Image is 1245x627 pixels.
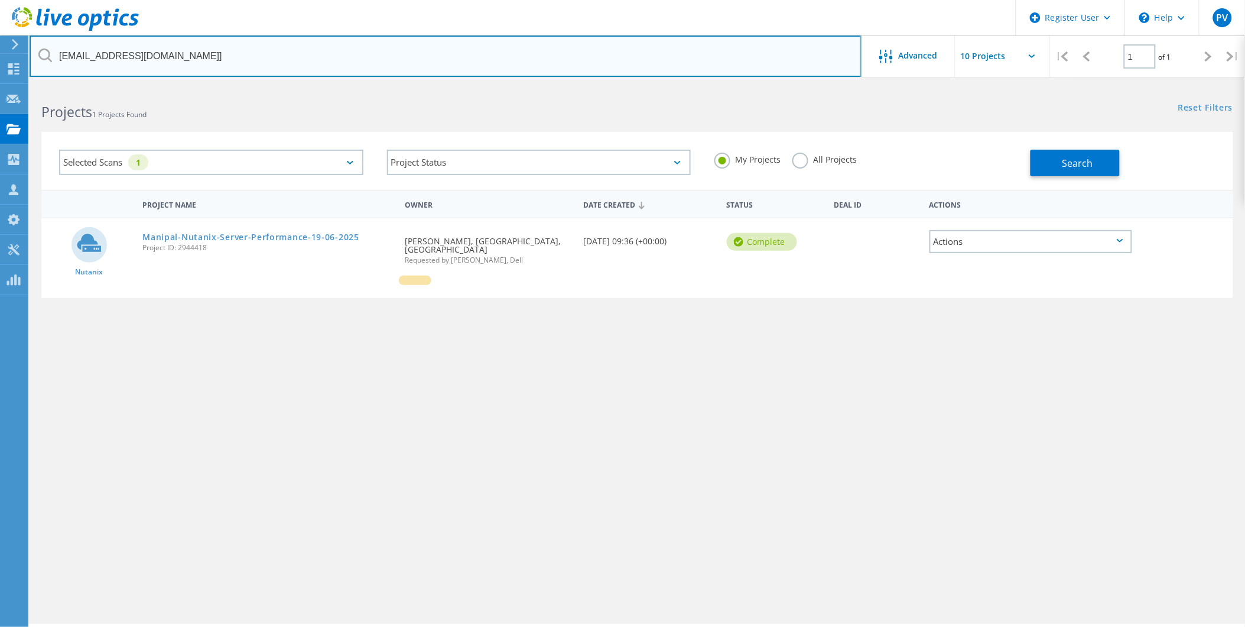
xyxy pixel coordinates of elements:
[399,218,578,276] div: [PERSON_NAME], [GEOGRAPHIC_DATA], [GEOGRAPHIC_DATA]
[1062,157,1093,170] span: Search
[721,193,828,215] div: Status
[792,153,857,164] label: All Projects
[142,244,393,251] span: Project ID: 2944418
[12,25,139,33] a: Live Optics Dashboard
[142,233,359,241] a: Manipal-Nutanix-Server-Performance-19-06-2025
[1221,35,1245,77] div: |
[92,109,147,119] span: 1 Projects Found
[714,153,781,164] label: My Projects
[136,193,399,215] div: Project Name
[1159,52,1171,62] span: of 1
[578,193,721,215] div: Date Created
[1178,104,1233,114] a: Reset Filters
[41,102,92,121] b: Projects
[578,218,721,257] div: [DATE] 09:36 (+00:00)
[59,150,363,175] div: Selected Scans
[924,193,1138,215] div: Actions
[1050,35,1074,77] div: |
[405,257,572,264] span: Requested by [PERSON_NAME], Dell
[30,35,862,77] input: Search projects by name, owner, ID, company, etc
[1216,13,1228,22] span: PV
[399,193,578,215] div: Owner
[929,230,1132,253] div: Actions
[899,51,938,60] span: Advanced
[75,269,103,276] span: Nutanix
[828,193,923,215] div: Deal Id
[387,150,691,175] div: Project Status
[1139,12,1150,23] svg: \n
[1031,150,1120,176] button: Search
[727,233,797,251] div: Complete
[128,154,148,170] div: 1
